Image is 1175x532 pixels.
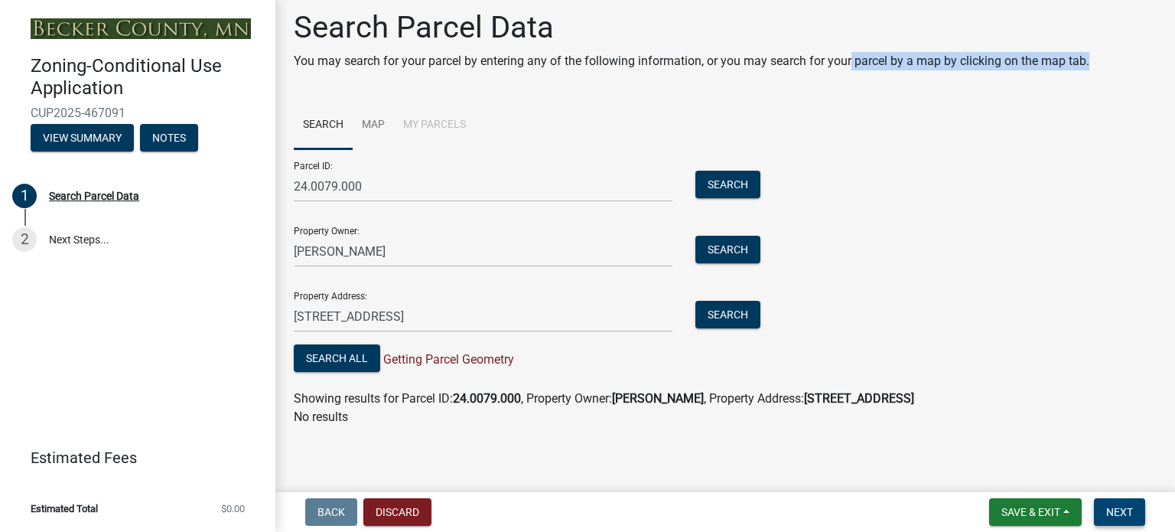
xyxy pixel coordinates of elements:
span: Save & Exit [1001,506,1060,518]
span: Estimated Total [31,504,98,514]
span: Back [317,506,345,518]
button: Search [695,301,760,328]
p: No results [294,408,1157,426]
a: Search [294,101,353,150]
button: View Summary [31,124,134,152]
button: Search All [294,344,380,372]
div: Search Parcel Data [49,191,139,201]
button: Next [1094,498,1145,526]
div: 2 [12,227,37,252]
wm-modal-confirm: Summary [31,132,134,145]
button: Back [305,498,357,526]
span: Getting Parcel Geometry [380,352,514,367]
button: Notes [140,124,198,152]
div: 1 [12,184,37,208]
p: You may search for your parcel by entering any of the following information, or you may search fo... [294,52,1089,70]
strong: 24.0079.000 [453,391,521,406]
button: Discard [363,498,431,526]
span: Next [1106,506,1133,518]
span: $0.00 [221,504,245,514]
a: Estimated Fees [12,442,251,473]
strong: [STREET_ADDRESS] [804,391,914,406]
wm-modal-confirm: Notes [140,132,198,145]
h1: Search Parcel Data [294,9,1089,46]
a: Map [353,101,394,150]
button: Search [695,171,760,198]
button: Save & Exit [989,498,1082,526]
img: Becker County, Minnesota [31,18,251,39]
strong: [PERSON_NAME] [612,391,704,406]
div: Showing results for Parcel ID: , Property Owner: , Property Address: [294,390,1157,408]
button: Search [695,236,760,263]
h4: Zoning-Conditional Use Application [31,55,263,100]
span: CUP2025-467091 [31,106,245,120]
